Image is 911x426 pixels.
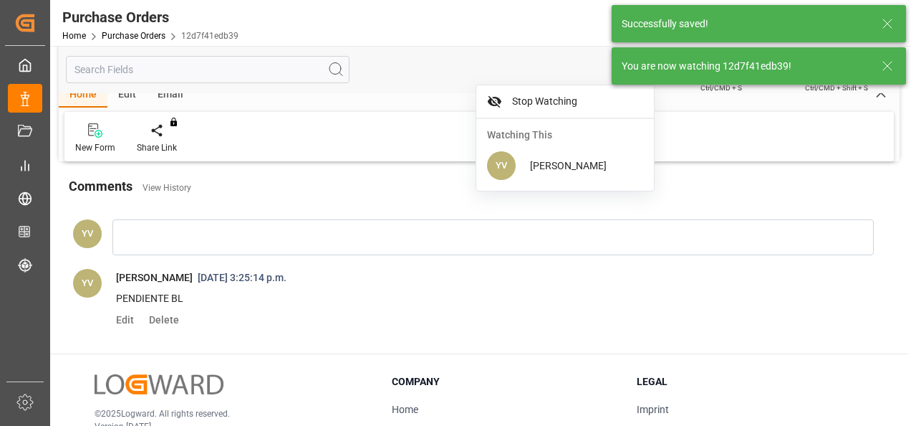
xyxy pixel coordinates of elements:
input: Search Fields [66,56,350,83]
span: Stop Watching [507,94,643,109]
span: [DATE] 3:25:14 p.m. [193,272,291,283]
div: Email [147,83,194,108]
h3: Company [392,374,619,389]
span: YV [82,278,93,288]
div: Watching This [476,119,654,146]
h3: Legal [637,374,864,389]
p: © 2025 Logward. All rights reserved. [95,407,356,420]
span: Delete [144,314,179,326]
a: View History [143,183,191,193]
div: Successfully saved! [622,16,868,32]
div: Purchase Orders [62,6,238,28]
a: Home [62,31,86,41]
a: Purchase Orders [102,31,165,41]
span: [PERSON_NAME] [530,160,607,171]
div: New Form [75,141,115,154]
span: Edit [116,314,144,326]
div: Edit [107,83,147,108]
p: PENDIENTE BL [116,290,838,308]
span: YV [496,160,507,171]
div: You are now watching 12d7f41edb39! [622,59,868,74]
div: Home [59,83,107,108]
img: Logward Logo [95,374,223,395]
a: Home [392,404,418,415]
span: YV [82,228,93,239]
a: Imprint [637,404,669,415]
span: [PERSON_NAME] [116,272,193,283]
h2: Comments [69,176,132,196]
